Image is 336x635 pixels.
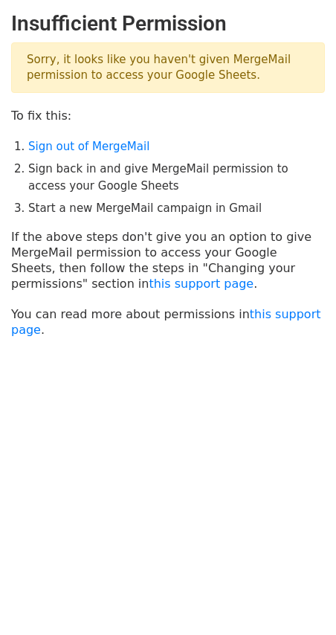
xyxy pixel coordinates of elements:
[149,277,253,291] a: this support page
[11,108,325,123] p: To fix this:
[28,140,149,153] a: Sign out of MergeMail
[11,307,321,337] a: this support page
[11,11,325,36] h2: Insufficient Permission
[11,229,325,291] p: If the above steps don't give you an option to give MergeMail permission to access your Google Sh...
[11,306,325,338] p: You can read more about permissions in .
[28,161,325,194] li: Sign back in and give MergeMail permission to access your Google Sheets
[11,42,325,93] p: Sorry, it looks like you haven't given MergeMail permission to access your Google Sheets.
[28,200,325,217] li: Start a new MergeMail campaign in Gmail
